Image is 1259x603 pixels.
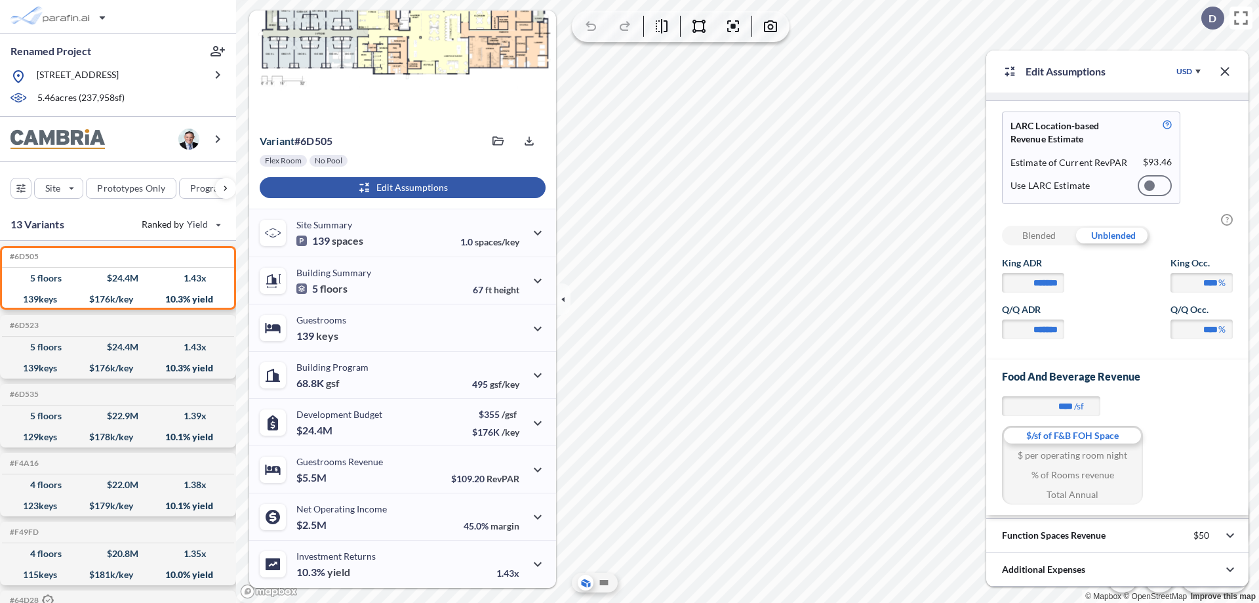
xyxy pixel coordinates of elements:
p: Guestrooms Revenue [296,456,383,467]
span: yield [327,566,350,579]
div: USD [1176,66,1192,77]
p: 139 [296,234,363,247]
img: BrandImage [10,129,105,150]
p: Guestrooms [296,314,346,325]
a: Mapbox homepage [240,584,298,599]
p: Net Operating Income [296,503,387,514]
p: $2.5M [296,518,329,531]
span: /key [502,426,519,438]
span: keys [316,329,338,343]
button: Site [34,178,83,199]
label: Q/Q Occ. [1170,303,1233,316]
p: Flex Room [265,156,302,166]
p: Edit Assumptions [1026,64,1106,79]
p: 139 [296,329,338,343]
h5: Click to copy the code [7,390,39,399]
p: Site Summary [296,219,352,230]
p: Function Spaces Revenue [1002,529,1106,542]
button: Prototypes Only [86,178,176,199]
p: Prototypes Only [97,182,165,195]
div: $/sf of F&B FOH Space [1002,426,1143,446]
label: % [1218,323,1226,336]
p: 495 [472,379,519,390]
span: height [494,284,519,295]
div: $ per operating room night [1002,446,1143,465]
span: gsf [326,377,340,390]
p: Use LARC Estimate [1010,180,1090,192]
span: ? [1221,214,1233,226]
button: Program [179,178,250,199]
label: King Occ. [1170,257,1233,270]
p: 5 [296,282,348,295]
div: Unblended [1076,226,1150,245]
button: Ranked by Yield [131,214,230,235]
span: /gsf [502,409,517,420]
span: margin [490,520,519,531]
label: /sf [1074,400,1084,413]
p: Development Budget [296,409,382,420]
p: 5.46 acres ( 237,958 sf) [37,91,125,106]
p: LARC Location-based Revenue Estimate [1010,119,1132,146]
span: Yield [187,218,209,231]
span: spaces/key [475,236,519,247]
p: D [1209,12,1216,24]
p: $176K [472,426,519,438]
label: Q/Q ADR [1002,303,1064,316]
p: 1.43x [496,568,519,579]
p: View Floorplans [283,98,351,108]
span: ft [485,284,492,295]
button: Edit Assumptions [260,177,546,198]
p: Additional Expenses [1002,563,1085,576]
span: spaces [332,234,363,247]
p: No Pool [315,156,342,166]
p: Building Summary [296,267,371,278]
h5: Click to copy the code [7,252,39,261]
div: Blended [1002,226,1076,245]
p: 10.3% [296,566,350,579]
p: Estimate of Current RevPAR [1010,156,1128,169]
p: 67 [473,284,519,295]
div: Total Annual [1002,485,1143,505]
button: Aerial View [578,575,593,591]
p: $ 93.46 [1143,156,1172,169]
p: 13 Variants [10,217,64,232]
button: Site Plan [596,575,612,591]
h3: Food and Beverage Revenue [1002,370,1233,383]
p: $24.4M [296,424,334,437]
a: OpenStreetMap [1123,592,1187,601]
h5: Click to copy the code [7,528,39,537]
p: 1.0 [460,236,519,247]
p: [STREET_ADDRESS] [37,68,119,85]
a: Improve this map [1191,592,1256,601]
p: Renamed Project [10,44,91,58]
label: % [1218,276,1226,289]
p: 45.0% [464,520,519,531]
p: Building Program [296,362,369,373]
a: Mapbox [1085,592,1121,601]
p: # 6d505 [260,135,332,148]
label: King ADR [1002,257,1064,270]
p: $50 [1193,530,1209,541]
p: $355 [472,409,519,420]
span: RevPAR [487,473,519,484]
p: $109.20 [451,473,519,484]
p: 68.8K [296,377,340,390]
p: Site [45,182,60,195]
div: % of Rooms revenue [1002,465,1143,485]
span: floors [320,282,348,295]
img: user logo [178,129,199,150]
p: Program [190,182,227,195]
p: $5.5M [296,471,329,484]
h5: Click to copy the code [7,321,39,330]
span: gsf/key [490,379,519,390]
p: Investment Returns [296,551,376,562]
span: Variant [260,135,294,147]
h5: Click to copy the code [7,459,39,468]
